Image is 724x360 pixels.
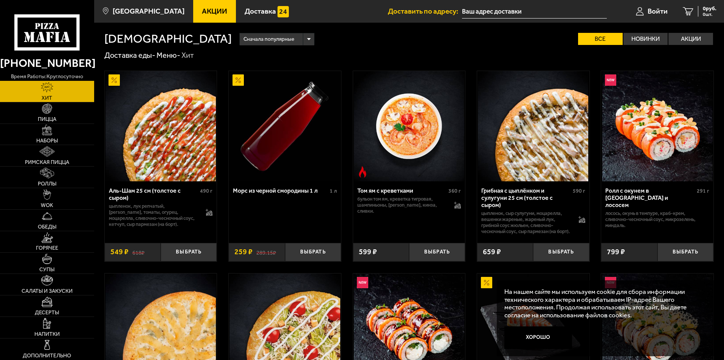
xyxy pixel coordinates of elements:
img: Акционный [233,74,244,86]
p: На нашем сайте мы используем cookie для сбора информации технического характера и обрабатываем IP... [504,288,702,319]
p: цыпленок, лук репчатый, [PERSON_NAME], томаты, огурец, моцарелла, сливочно-чесночный соус, кетчуп... [109,203,198,227]
div: Хит [181,51,194,60]
s: 289.15 ₽ [256,248,276,256]
p: цыпленок, сыр сулугуни, моцарелла, вешенки жареные, жареный лук, грибной соус Жюльен, сливочно-че... [481,210,571,235]
button: Выбрать [657,243,713,261]
s: 618 ₽ [132,248,144,256]
span: Сначала популярные [243,32,294,46]
span: 360 г [448,188,461,194]
p: лосось, окунь в темпуре, краб-крем, сливочно-чесночный соус, микрозелень, миндаль. [605,210,709,229]
a: Грибная с цыплёнком и сулугуни 25 см (толстое с сыром) [477,71,589,181]
img: Морс из черной смородины 1 л [229,71,340,181]
img: 15daf4d41897b9f0e9f617042186c801.svg [278,6,289,17]
img: Акционный [481,277,492,288]
span: Супы [39,267,54,272]
span: Горячее [36,246,58,251]
img: Острое блюдо [357,166,368,178]
button: Выбрать [409,243,465,261]
label: Акции [668,33,713,45]
p: бульон том ям, креветка тигровая, шампиньоны, [PERSON_NAME], кинза, сливки. [357,196,447,214]
div: Аль-Шам 25 см (толстое с сыром) [109,187,198,201]
span: 799 ₽ [607,248,625,256]
img: Ролл с окунем в темпуре и лососем [602,71,713,181]
span: 259 ₽ [234,248,253,256]
span: Доставка [245,8,276,15]
span: 490 г [200,188,212,194]
a: НовинкаРолл с окунем в темпуре и лососем [601,71,713,181]
div: Грибная с цыплёнком и сулугуни 25 см (толстое с сыром) [481,187,571,209]
button: Выбрать [285,243,341,261]
span: Доставить по адресу: [388,8,462,15]
div: Том ям с креветками [357,187,447,194]
span: 291 г [697,188,709,194]
button: Выбрать [161,243,217,261]
img: Том ям с креветками [354,71,464,181]
span: [GEOGRAPHIC_DATA] [113,8,184,15]
span: Акции [202,8,227,15]
label: Все [578,33,623,45]
img: Акционный [109,74,120,86]
button: Выбрать [533,243,589,261]
a: Доставка еды- [104,51,155,60]
img: Грибная с цыплёнком и сулугуни 25 см (толстое с сыром) [478,71,588,181]
span: Наборы [36,138,58,144]
span: Десерты [35,310,59,315]
button: Хорошо [504,326,572,349]
span: 0 шт. [703,12,716,17]
span: 599 ₽ [359,248,377,256]
img: Новинка [605,74,616,86]
img: Новинка [357,277,368,288]
a: АкционныйМорс из черной смородины 1 л [229,71,341,181]
span: Напитки [34,332,60,337]
span: Обеды [38,224,56,230]
input: Ваш адрес доставки [462,5,607,19]
a: Меню- [157,51,180,60]
img: Новинка [605,277,616,288]
a: АкционныйАль-Шам 25 см (толстое с сыром) [105,71,217,181]
span: Римская пицца [25,160,69,165]
span: WOK [41,203,53,208]
div: Морс из черной смородины 1 л [233,187,328,194]
label: Новинки [623,33,668,45]
div: Ролл с окунем в [GEOGRAPHIC_DATA] и лососем [605,187,695,209]
span: Салаты и закуски [22,289,73,294]
img: Аль-Шам 25 см (толстое с сыром) [105,71,216,181]
span: 0 руб. [703,6,716,11]
span: Роллы [38,181,56,187]
a: Острое блюдоТом ям с креветками [353,71,465,181]
span: Дополнительно [23,353,71,358]
span: 590 г [573,188,585,194]
span: 1 л [330,188,337,194]
span: 549 ₽ [110,248,129,256]
span: Хит [42,96,52,101]
span: 659 ₽ [483,248,501,256]
span: Пицца [38,117,56,122]
h1: [DEMOGRAPHIC_DATA] [104,33,232,45]
span: Войти [648,8,668,15]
